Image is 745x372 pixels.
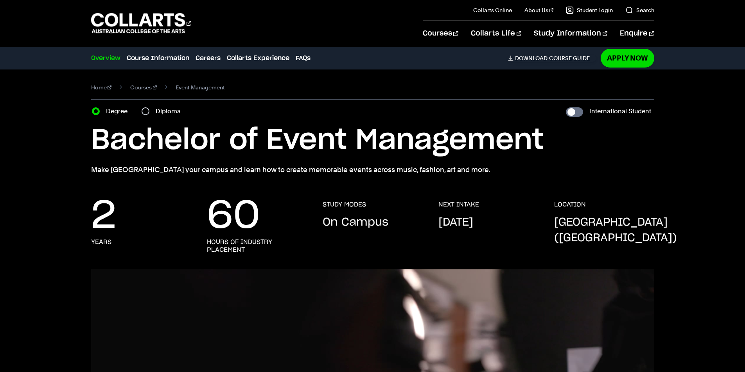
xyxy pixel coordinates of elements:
h3: years [91,238,111,246]
span: Download [515,55,548,62]
p: [DATE] [438,215,473,230]
a: Student Login [566,6,613,14]
span: Event Management [176,82,225,93]
a: Apply Now [601,49,654,67]
label: International Student [589,106,651,117]
a: About Us [524,6,553,14]
a: Course Information [127,53,189,63]
label: Diploma [156,106,185,117]
a: Search [625,6,654,14]
a: DownloadCourse Guide [508,55,596,62]
a: Collarts Online [473,6,512,14]
a: Courses [130,82,157,93]
a: Home [91,82,112,93]
h3: hours of industry placement [207,238,307,254]
a: Overview [91,53,120,63]
h3: NEXT INTAKE [438,201,479,208]
p: 60 [207,201,260,232]
a: Collarts Life [471,21,521,46]
h1: Bachelor of Event Management [91,123,654,158]
a: FAQs [296,53,311,63]
p: On Campus [323,215,388,230]
div: Go to homepage [91,12,191,34]
h3: STUDY MODES [323,201,366,208]
p: Make [GEOGRAPHIC_DATA] your campus and learn how to create memorable events across music, fashion... [91,164,654,175]
a: Careers [196,53,221,63]
h3: LOCATION [554,201,586,208]
a: Enquire [620,21,654,46]
label: Degree [106,106,132,117]
a: Courses [423,21,458,46]
a: Study Information [534,21,607,46]
a: Collarts Experience [227,53,289,63]
p: [GEOGRAPHIC_DATA] ([GEOGRAPHIC_DATA]) [554,215,677,246]
p: 2 [91,201,116,232]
